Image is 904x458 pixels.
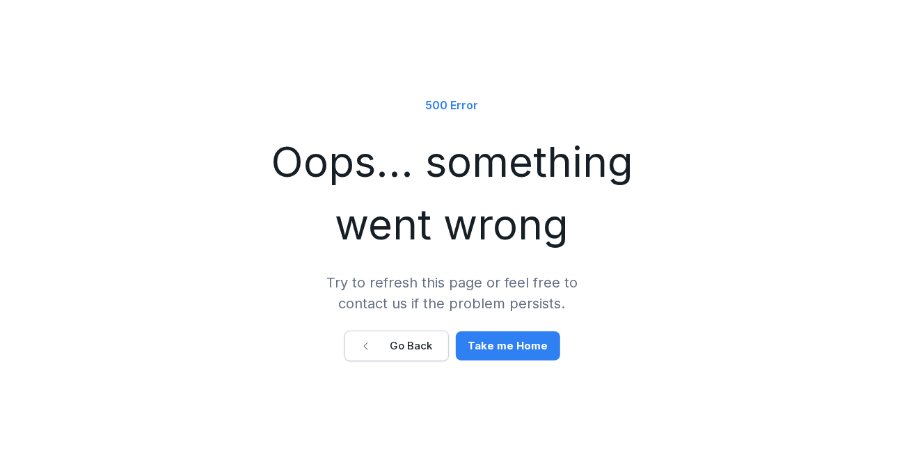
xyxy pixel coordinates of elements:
button: Go Back [344,331,449,361]
h1: Oops... something went wrong [244,130,661,255]
button: Take me Home [456,331,560,361]
div: Take me Home [467,338,549,354]
div: Go Back [360,338,433,354]
p: 500 Error [426,97,479,113]
p: Try to refresh this page or feel free to contact us if the problem persists. [313,272,592,314]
